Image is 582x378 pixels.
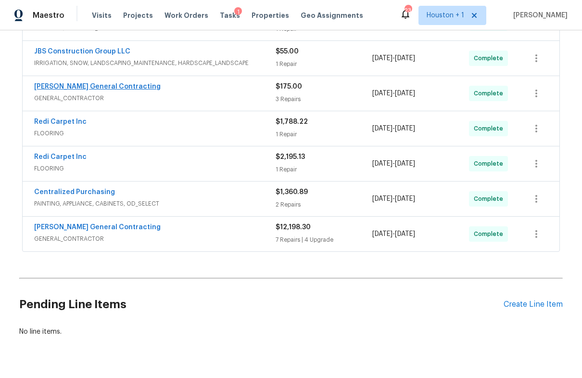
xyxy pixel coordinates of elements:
[474,159,507,169] span: Complete
[276,224,311,231] span: $12,198.30
[504,300,563,309] div: Create Line Item
[372,89,415,98] span: -
[474,194,507,204] span: Complete
[276,200,372,209] div: 2 Repairs
[395,196,415,202] span: [DATE]
[276,165,372,174] div: 1 Repair
[34,118,87,125] a: Redi Carpet Inc
[33,11,64,20] span: Maestro
[34,164,276,173] span: FLOORING
[34,234,276,244] span: GENERAL_CONTRACTOR
[395,125,415,132] span: [DATE]
[34,93,276,103] span: GENERAL_CONTRACTOR
[395,55,415,62] span: [DATE]
[395,231,415,237] span: [DATE]
[395,90,415,97] span: [DATE]
[19,282,504,327] h2: Pending Line Items
[372,196,392,202] span: [DATE]
[372,160,392,167] span: [DATE]
[372,229,415,239] span: -
[276,189,308,196] span: $1,360.89
[34,48,130,55] a: JBS Construction Group LLC
[372,231,392,237] span: [DATE]
[474,124,507,133] span: Complete
[234,7,242,17] div: 1
[276,94,372,104] div: 3 Repairs
[164,11,208,20] span: Work Orders
[301,11,363,20] span: Geo Assignments
[372,194,415,204] span: -
[92,11,112,20] span: Visits
[474,53,507,63] span: Complete
[395,160,415,167] span: [DATE]
[19,327,563,337] div: No line items.
[220,12,240,19] span: Tasks
[34,189,115,196] a: Centralized Purchasing
[34,58,276,68] span: IRRIGATION, SNOW, LANDSCAPING_MAINTENANCE, HARDSCAPE_LANDSCAPE
[34,199,276,209] span: PAINTING, APPLIANCE, CABINETS, OD_SELECT
[276,154,305,160] span: $2,195.13
[123,11,153,20] span: Projects
[276,83,302,90] span: $175.00
[276,130,372,139] div: 1 Repair
[276,59,372,69] div: 1 Repair
[372,55,392,62] span: [DATE]
[405,6,411,15] div: 23
[34,224,161,231] a: [PERSON_NAME] General Contracting
[474,89,507,98] span: Complete
[427,11,464,20] span: Houston + 1
[34,129,276,138] span: FLOORING
[252,11,289,20] span: Properties
[34,154,87,160] a: Redi Carpet Inc
[372,125,392,132] span: [DATE]
[276,48,299,55] span: $55.00
[372,124,415,133] span: -
[474,229,507,239] span: Complete
[372,90,392,97] span: [DATE]
[372,53,415,63] span: -
[34,83,161,90] a: [PERSON_NAME] General Contracting
[276,118,308,125] span: $1,788.22
[372,159,415,169] span: -
[509,11,568,20] span: [PERSON_NAME]
[276,235,372,245] div: 7 Repairs | 4 Upgrade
